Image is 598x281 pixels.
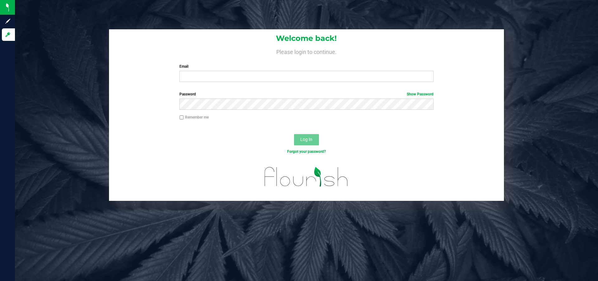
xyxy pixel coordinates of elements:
[407,92,434,96] a: Show Password
[109,34,504,42] h1: Welcome back!
[294,134,319,145] button: Log In
[179,92,196,96] span: Password
[5,31,11,38] inline-svg: Log in
[5,18,11,24] inline-svg: Sign up
[179,115,184,120] input: Remember me
[109,47,504,55] h4: Please login to continue.
[287,149,326,154] a: Forgot your password?
[257,161,356,193] img: flourish_logo.svg
[179,64,433,69] label: Email
[179,114,209,120] label: Remember me
[300,137,312,142] span: Log In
